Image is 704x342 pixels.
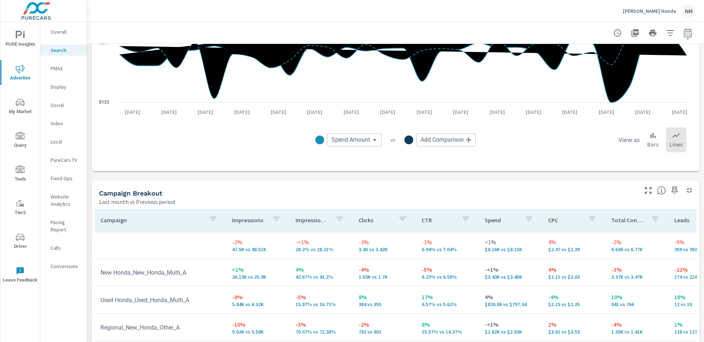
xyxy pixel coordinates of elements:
p: [DATE] [192,108,218,116]
p: 26,130 vs 25,899 [232,274,283,280]
p: Website Analytics [51,193,81,208]
p: 4% [296,265,347,274]
p: [DATE] [229,108,255,116]
p: 6.57% vs 5.62% [422,301,473,307]
div: NM [682,4,695,18]
p: $2.47 vs $2.39 [548,246,599,252]
div: Video [40,118,87,129]
p: Conversions [51,263,81,270]
p: [DATE] [156,108,182,116]
span: Leave Feedback [3,267,38,285]
p: 1,354 vs 1,410 [611,329,663,335]
p: Lines [670,140,683,149]
text: $122 [99,100,109,105]
p: 70.07% vs 72.38% [296,329,347,335]
span: Advertise [3,64,38,82]
div: Display [40,81,87,92]
p: -5% [422,265,473,274]
p: Fixed Ops [51,175,81,182]
p: 47,502 vs 48,511 [232,246,283,252]
p: -3% [611,265,663,274]
button: Minimize Widget [683,185,695,196]
p: 4% [485,293,536,301]
p: [DATE] [594,108,619,116]
div: Add Comparison [416,133,476,146]
p: [DATE] [557,108,583,116]
p: 1,628 vs 1,703 [359,274,410,280]
p: $2,819.77 vs $2,829.44 [485,329,536,335]
p: 841 vs 766 [611,301,663,307]
p: -<1% [296,238,347,246]
p: 5,023 vs 5,575 [232,329,283,335]
p: Campaign [100,216,203,224]
span: This is a summary of Search performance results by campaign. Each column can be sorted. [657,186,666,195]
p: -4% [611,320,663,329]
td: Used Honda_Used_Honda_Multi_A [95,291,226,309]
button: Make Fullscreen [642,185,654,196]
p: -3% [296,320,347,329]
p: <1% [485,238,536,246]
div: Social [40,100,87,111]
p: -<1% [485,265,536,274]
p: Spend [485,216,518,224]
p: 17% [422,293,473,301]
span: Spend Amount [331,136,370,144]
p: -5% [296,293,347,301]
span: Add Comparison [421,136,464,144]
p: $8,158.38 vs $8,153.39 [485,246,536,252]
p: [PERSON_NAME] Honda [623,8,676,14]
p: -2% [611,238,663,246]
p: Social [51,101,81,109]
p: [DATE] [411,108,437,116]
p: Display [51,83,81,90]
p: 4% [548,238,599,246]
div: Website Analytics [40,191,87,209]
div: PureCars TV [40,155,87,166]
p: [DATE] [120,108,145,116]
div: Pacing Report [40,217,87,235]
button: "Export Report to PDF" [628,26,642,40]
span: Save this to your personalized report [669,185,681,196]
p: -10% [232,320,283,329]
p: 3,370 vs 3,470 [611,274,663,280]
p: 8% [422,320,473,329]
p: 15.57% vs 14.37% [422,329,473,335]
p: $2.11 vs $2.03 [548,274,599,280]
p: -8% [232,293,283,301]
p: 8% [359,293,410,301]
div: Conversions [40,261,87,272]
p: 4% [548,265,599,274]
p: 384 vs 355 [359,301,410,307]
p: Last month vs Previous period [99,197,175,206]
text: $291 [99,40,109,45]
p: $3,433.79 vs $3,450.02 [485,274,536,280]
p: [DATE] [484,108,510,116]
span: My Market [3,98,38,116]
p: Search [51,47,81,54]
p: -3% [359,238,410,246]
div: Spend Amount [327,133,382,146]
p: 28.2% vs 28.21% [296,246,347,252]
p: 10% [611,293,663,301]
h5: Campaign Breakout [99,189,162,197]
p: 6.94% vs 7.04% [422,246,473,252]
td: New Honda_New_Honda_Multi_A [95,263,226,282]
p: $826.86 vs $797.04 [485,301,536,307]
div: Search [40,45,87,56]
p: [DATE] [667,108,692,116]
p: 2% [548,320,599,329]
p: Local [51,138,81,145]
span: PURE Insights [3,31,38,49]
span: Driver [3,233,38,251]
p: [DATE] [302,108,327,116]
div: PMAX [40,63,87,74]
p: 6.23% vs 6.58% [422,274,473,280]
p: -<1% [485,320,536,329]
p: Impression Share [296,216,329,224]
p: 3,298 vs 3,416 [359,246,410,252]
p: [DATE] [521,108,546,116]
p: -2% [359,320,410,329]
p: -1% [422,238,473,246]
p: [DATE] [338,108,364,116]
p: PureCars TV [51,156,81,164]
